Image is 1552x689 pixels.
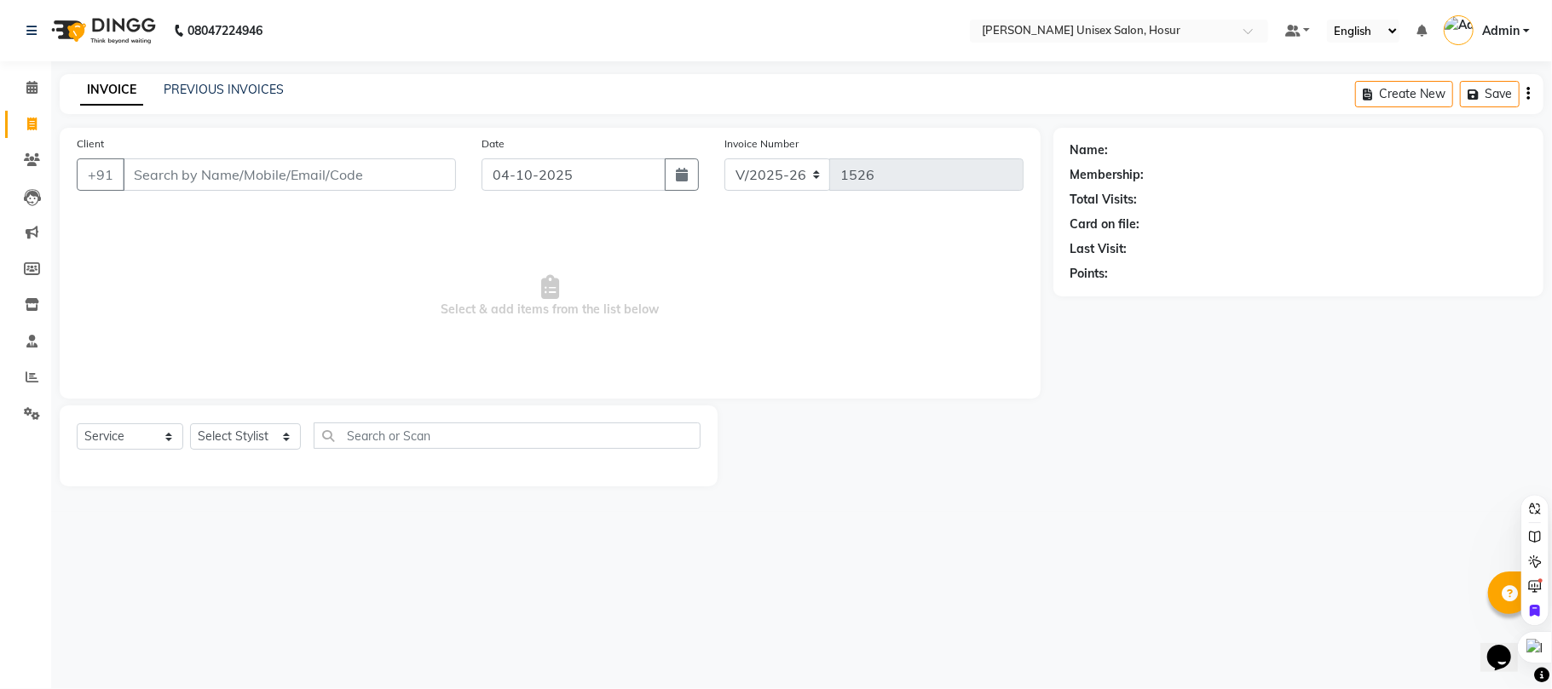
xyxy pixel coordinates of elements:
label: Client [77,136,104,152]
button: Save [1460,81,1520,107]
div: Membership: [1070,166,1145,184]
b: 08047224946 [188,7,263,55]
img: Admin [1444,15,1474,45]
button: Create New [1355,81,1453,107]
div: Points: [1070,265,1109,283]
button: +91 [77,158,124,191]
div: Name: [1070,141,1109,159]
div: Total Visits: [1070,191,1138,209]
div: Last Visit: [1070,240,1128,258]
div: Card on file: [1070,215,1140,233]
span: Select & add items from the list below [77,211,1024,382]
input: Search or Scan [314,422,701,449]
span: Admin [1482,22,1520,40]
input: Search by Name/Mobile/Email/Code [123,158,456,191]
a: INVOICE [80,75,143,106]
a: PREVIOUS INVOICES [164,82,284,97]
img: logo [43,7,160,55]
iframe: chat widget [1480,621,1535,672]
label: Invoice Number [724,136,799,152]
label: Date [482,136,505,152]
